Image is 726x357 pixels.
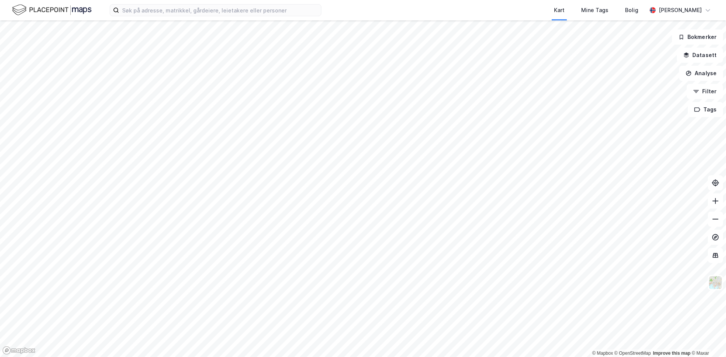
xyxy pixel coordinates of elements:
[677,48,723,63] button: Datasett
[12,3,92,17] img: logo.f888ab2527a4732fd821a326f86c7f29.svg
[688,321,726,357] iframe: Chat Widget
[659,6,702,15] div: [PERSON_NAME]
[679,66,723,81] button: Analyse
[687,84,723,99] button: Filter
[614,351,651,356] a: OpenStreetMap
[653,351,690,356] a: Improve this map
[119,5,321,16] input: Søk på adresse, matrikkel, gårdeiere, leietakere eller personer
[2,346,36,355] a: Mapbox homepage
[592,351,613,356] a: Mapbox
[554,6,565,15] div: Kart
[672,29,723,45] button: Bokmerker
[688,102,723,117] button: Tags
[581,6,608,15] div: Mine Tags
[708,275,723,290] img: Z
[688,321,726,357] div: Kontrollprogram for chat
[625,6,638,15] div: Bolig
